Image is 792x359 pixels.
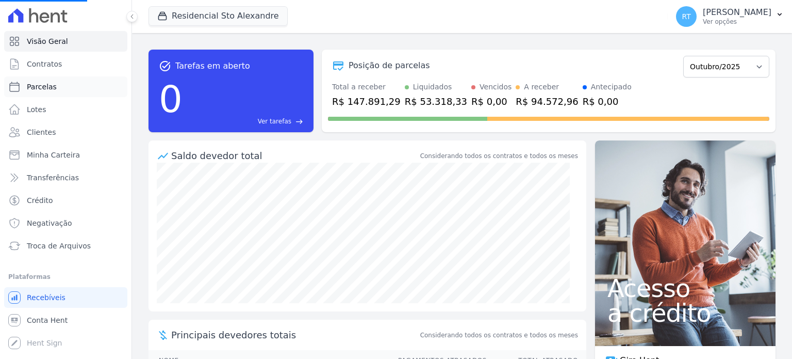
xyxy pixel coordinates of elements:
p: [PERSON_NAME] [703,7,771,18]
span: Minha Carteira [27,150,80,160]
span: Acesso [607,276,763,301]
span: Tarefas em aberto [175,60,250,72]
span: RT [682,13,690,20]
a: Conta Hent [4,310,127,331]
div: Considerando todos os contratos e todos os meses [420,151,578,161]
span: Recebíveis [27,292,65,303]
div: Posição de parcelas [349,59,430,72]
span: a crédito [607,301,763,325]
button: RT [PERSON_NAME] Ver opções [668,2,792,31]
div: Saldo devedor total [171,149,418,163]
div: Plataformas [8,271,123,283]
a: Recebíveis [4,287,127,308]
div: R$ 94.572,96 [516,95,578,108]
a: Minha Carteira [4,145,127,165]
div: R$ 0,00 [471,95,511,108]
div: Liquidados [413,82,452,92]
a: Lotes [4,99,127,120]
span: Crédito [27,195,53,206]
span: east [295,118,303,126]
button: Residencial Sto Alexandre [148,6,288,26]
a: Visão Geral [4,31,127,52]
a: Negativação [4,213,127,233]
div: Total a receber [332,82,401,92]
span: Considerando todos os contratos e todos os meses [420,331,578,340]
span: Lotes [27,104,46,115]
div: Antecipado [591,82,632,92]
p: Ver opções [703,18,771,26]
div: Vencidos [480,82,511,92]
span: Principais devedores totais [171,328,418,342]
a: Troca de Arquivos [4,236,127,256]
div: 0 [159,72,183,126]
div: A receber [524,82,559,92]
a: Clientes [4,122,127,143]
a: Crédito [4,190,127,211]
span: task_alt [159,60,171,72]
a: Contratos [4,54,127,74]
div: R$ 53.318,33 [405,95,467,108]
span: Conta Hent [27,315,68,325]
a: Parcelas [4,76,127,97]
span: Visão Geral [27,36,68,46]
a: Transferências [4,167,127,188]
a: Ver tarefas east [187,117,303,126]
div: R$ 0,00 [583,95,632,108]
span: Transferências [27,173,79,183]
span: Clientes [27,127,56,137]
span: Contratos [27,59,62,69]
span: Ver tarefas [258,117,291,126]
span: Negativação [27,218,72,228]
div: R$ 147.891,29 [332,95,401,108]
span: Troca de Arquivos [27,241,91,251]
span: Parcelas [27,82,57,92]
